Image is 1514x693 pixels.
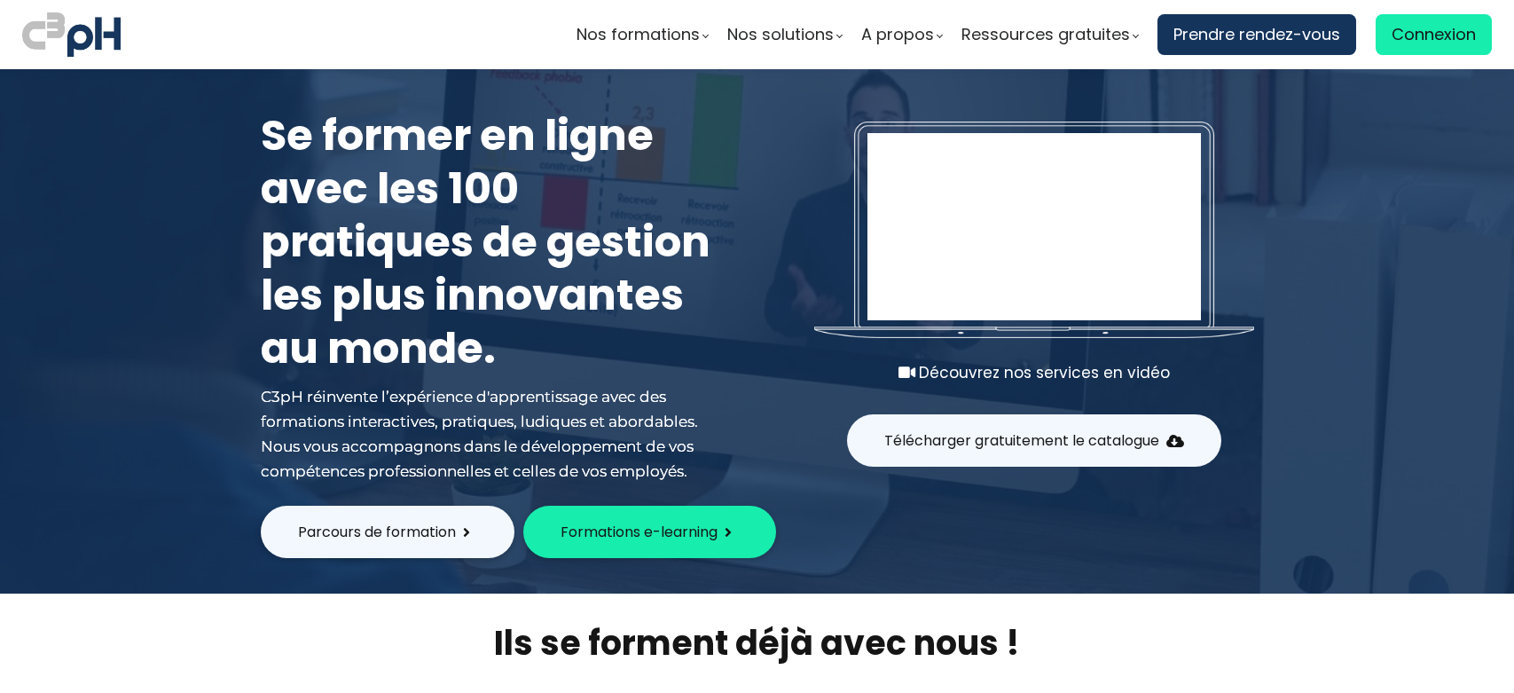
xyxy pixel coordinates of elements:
div: C3pH réinvente l’expérience d'apprentissage avec des formations interactives, pratiques, ludiques... [261,384,722,484]
button: Parcours de formation [261,506,514,558]
span: A propos [861,21,934,48]
div: Découvrez nos services en vidéo [814,360,1253,385]
a: Connexion [1376,14,1492,55]
img: logo C3PH [22,9,121,60]
span: Connexion [1392,21,1476,48]
span: Ressources gratuites [961,21,1130,48]
span: Télécharger gratuitement le catalogue [884,429,1159,452]
span: Formations e-learning [561,521,718,543]
button: Formations e-learning [523,506,776,558]
span: Nos solutions [727,21,834,48]
button: Télécharger gratuitement le catalogue [847,414,1221,467]
span: Nos formations [577,21,700,48]
a: Prendre rendez-vous [1157,14,1356,55]
h2: Ils se forment déjà avec nous ! [239,620,1276,665]
h1: Se former en ligne avec les 100 pratiques de gestion les plus innovantes au monde. [261,109,722,375]
span: Prendre rendez-vous [1173,21,1340,48]
span: Parcours de formation [298,521,456,543]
